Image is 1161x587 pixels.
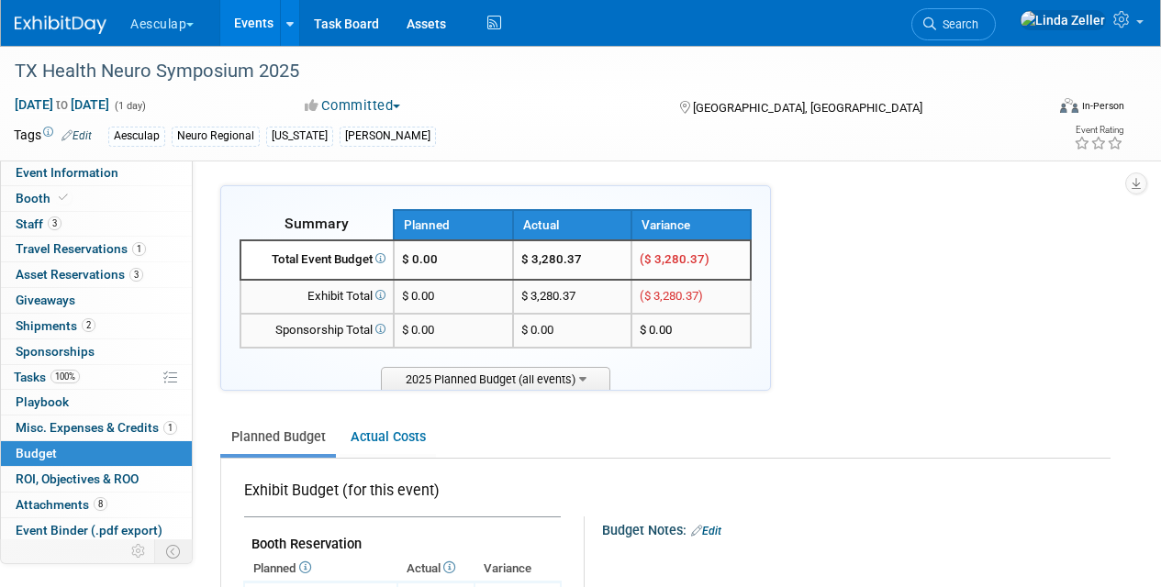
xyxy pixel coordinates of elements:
td: Booth Reservation [244,517,561,557]
span: Shipments [16,318,95,333]
a: Planned Budget [220,420,336,454]
span: Asset Reservations [16,267,143,282]
a: Staff3 [1,212,192,237]
div: Event Format [962,95,1124,123]
td: $ 3,280.37 [513,240,632,280]
button: Committed [298,96,407,116]
a: Playbook [1,390,192,415]
span: 2025 Planned Budget (all events) [381,367,610,390]
th: Actual [397,556,474,581]
td: $ 0.00 [513,314,632,348]
th: Variance [474,556,561,581]
a: Misc. Expenses & Credits1 [1,415,192,440]
a: Event Binder (.pdf export) [1,518,192,543]
a: Asset Reservations3 [1,262,192,287]
span: Event Binder (.pdf export) [16,523,162,537]
span: Summary [285,215,349,232]
span: $ 0.00 [402,252,438,266]
span: 3 [48,216,61,230]
span: Staff [16,216,61,231]
span: $ 0.00 [640,323,672,337]
a: Attachments8 [1,493,192,517]
img: Format-Inperson.png [1060,98,1078,113]
img: Linda Zeller [1020,10,1106,30]
th: Actual [513,210,632,240]
span: Search [936,17,978,31]
div: Exhibit Budget (for this event) [244,481,553,511]
img: ExhibitDay [15,16,106,34]
th: Planned [394,210,513,240]
span: Sponsorships [16,344,95,359]
span: [DATE] [DATE] [14,96,110,113]
a: Booth [1,186,192,211]
span: Budget [16,446,57,460]
span: 100% [50,370,80,383]
a: Search [911,8,996,40]
a: Event Information [1,161,192,185]
th: Variance [631,210,751,240]
i: Booth reservation complete [59,193,68,203]
span: 1 [132,242,146,256]
span: Attachments [16,497,107,512]
span: Playbook [16,394,69,409]
a: Travel Reservations1 [1,237,192,261]
span: ROI, Objectives & ROO [16,471,139,486]
div: In-Person [1081,99,1124,113]
div: Aesculap [108,127,165,146]
span: ($ 3,280.37) [640,289,703,303]
a: Sponsorships [1,339,192,364]
td: $ 3,280.37 [513,280,632,314]
a: Edit [61,129,92,142]
a: Shipments2 [1,314,192,338]
a: Actual Costs [340,420,436,454]
div: Budget Notes: [602,516,1110,540]
td: Tags [14,126,92,147]
span: Misc. Expenses & Credits [16,420,177,435]
span: 1 [163,421,177,435]
th: Planned [244,556,397,581]
span: (1 day) [113,100,146,112]
div: Neuro Regional [172,127,260,146]
a: Edit [691,525,721,537]
span: Tasks [14,370,80,384]
span: Event Information [16,165,118,180]
span: [GEOGRAPHIC_DATA], [GEOGRAPHIC_DATA] [693,101,922,115]
span: Giveaways [16,293,75,307]
span: $ 0.00 [402,289,434,303]
div: TX Health Neuro Symposium 2025 [8,55,1030,88]
a: Budget [1,441,192,466]
div: [PERSON_NAME] [340,127,436,146]
span: $ 0.00 [402,323,434,337]
span: ($ 3,280.37) [640,252,709,266]
div: Exhibit Total [249,288,385,305]
a: ROI, Objectives & ROO [1,467,192,492]
span: 2 [82,318,95,332]
span: Booth [16,191,72,205]
span: 3 [129,268,143,282]
a: Giveaways [1,288,192,313]
td: Personalize Event Tab Strip [123,539,155,563]
span: to [53,97,71,112]
span: 8 [94,497,107,511]
a: Tasks100% [1,365,192,390]
td: Toggle Event Tabs [155,539,193,563]
div: Sponsorship Total [249,322,385,339]
div: [US_STATE] [266,127,333,146]
div: Total Event Budget [249,251,385,269]
span: Travel Reservations [16,241,146,256]
div: Event Rating [1074,126,1123,135]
